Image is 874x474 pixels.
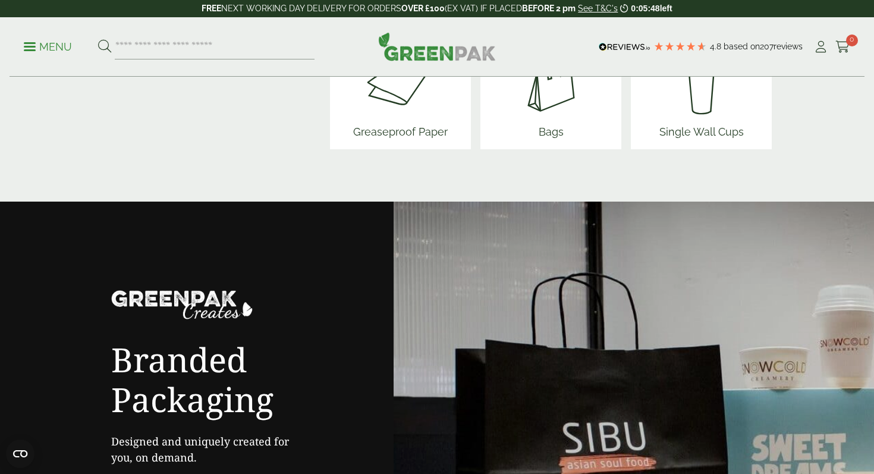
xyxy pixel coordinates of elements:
span: Designed and uniquely created for you, on demand. [111,434,289,464]
i: My Account [813,41,828,53]
span: 207 [760,42,774,51]
a: 0 [835,38,850,56]
a: Menu [24,40,72,52]
a: Bags [515,48,587,149]
span: 0 [846,34,858,46]
h2: Branded Packaging [111,340,379,419]
img: Paper_carriers.svg [515,48,587,119]
strong: OVER £100 [401,4,445,13]
img: GreenPak Supplies [378,32,496,61]
i: Cart [835,41,850,53]
span: reviews [774,42,803,51]
strong: BEFORE 2 pm [522,4,576,13]
a: Single Wall Cups [655,48,749,149]
img: REVIEWS.io [599,43,650,51]
span: left [660,4,672,13]
button: Open CMP widget [6,440,34,468]
p: Menu [24,40,72,54]
span: Greaseproof Paper [348,119,452,149]
img: Greaseproof_paper.svg [348,48,452,119]
strong: FREE [202,4,221,13]
span: Bags [515,119,587,149]
span: Based on [724,42,760,51]
span: 0:05:48 [631,4,659,13]
span: 4.8 [710,42,724,51]
span: Single Wall Cups [655,119,749,149]
div: 4.79 Stars [653,41,707,52]
a: See T&C's [578,4,618,13]
a: Greaseproof Paper [348,48,452,149]
img: plain-soda-cup.svg [655,48,749,119]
